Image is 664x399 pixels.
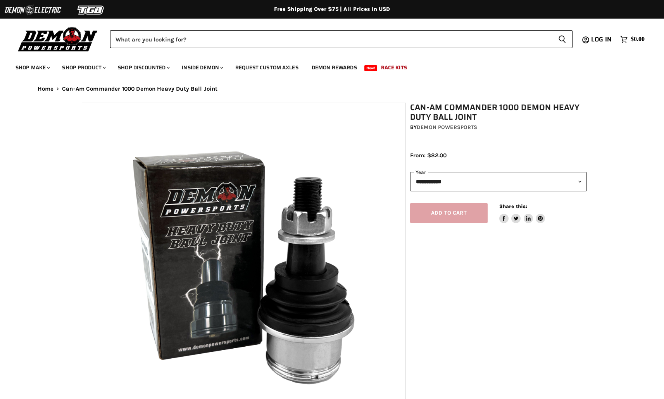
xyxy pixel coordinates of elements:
a: Home [38,86,54,92]
a: $0.00 [616,34,648,45]
span: Share this: [499,203,527,209]
a: Demon Rewards [306,60,363,76]
button: Search [552,30,573,48]
a: Shop Make [10,60,55,76]
span: Can-Am Commander 1000 Demon Heavy Duty Ball Joint [62,86,217,92]
a: Request Custom Axles [229,60,304,76]
img: Demon Powersports [16,25,100,53]
a: Race Kits [375,60,413,76]
div: by [410,123,587,132]
span: $0.00 [631,36,645,43]
nav: Breadcrumbs [22,86,642,92]
a: Demon Powersports [417,124,477,131]
a: Inside Demon [176,60,228,76]
span: New! [364,65,378,71]
form: Product [110,30,573,48]
a: Shop Product [56,60,110,76]
ul: Main menu [10,57,643,76]
span: From: $82.00 [410,152,447,159]
span: Log in [591,34,612,44]
aside: Share this: [499,203,545,224]
img: Demon Electric Logo 2 [4,3,62,17]
div: Free Shipping Over $75 | All Prices In USD [22,6,642,13]
input: Search [110,30,552,48]
select: year [410,172,587,191]
a: Log in [588,36,616,43]
a: Shop Discounted [112,60,174,76]
img: TGB Logo 2 [62,3,120,17]
h1: Can-Am Commander 1000 Demon Heavy Duty Ball Joint [410,103,587,122]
